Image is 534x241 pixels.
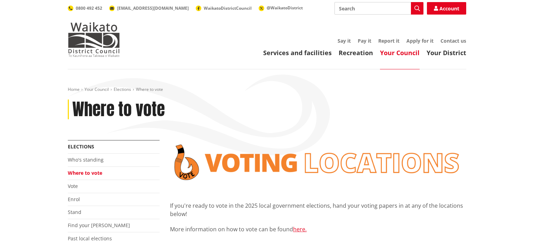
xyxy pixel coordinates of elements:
a: Find your [PERSON_NAME] [68,222,130,229]
a: Who's standing [68,156,104,163]
a: Apply for it [406,37,434,44]
a: Your Council [84,86,109,92]
a: Stand [68,209,81,215]
span: WaikatoDistrictCouncil [204,5,252,11]
a: Contact us [440,37,466,44]
img: Waikato District Council - Te Kaunihera aa Takiwaa o Waikato [68,22,120,57]
a: Where to vote [68,170,102,176]
a: Your Council [380,49,420,57]
p: If you're ready to vote in the 2025 local government elections, hand your voting papers in at any... [170,201,466,218]
p: More information on how to vote can be found [170,225,466,233]
a: @WaikatoDistrict [259,5,303,11]
nav: breadcrumb [68,87,466,93]
a: Your District [427,49,466,57]
span: 0800 492 452 [76,5,102,11]
a: Say it [338,37,351,44]
a: Services and facilities [263,49,332,57]
a: Elections [68,143,94,150]
span: @WaikatoDistrict [267,5,303,11]
a: Account [427,2,466,15]
input: Search input [334,2,423,15]
a: here. [293,225,307,233]
a: Report it [378,37,399,44]
img: voting locations banner [170,140,466,184]
a: WaikatoDistrictCouncil [196,5,252,11]
a: Recreation [339,49,373,57]
a: Elections [114,86,131,92]
a: Enrol [68,196,80,203]
a: [EMAIL_ADDRESS][DOMAIN_NAME] [109,5,189,11]
a: Pay it [358,37,371,44]
h1: Where to vote [72,100,165,120]
span: Where to vote [136,86,163,92]
span: [EMAIL_ADDRESS][DOMAIN_NAME] [117,5,189,11]
a: Vote [68,183,78,189]
a: Home [68,86,80,92]
a: 0800 492 452 [68,5,102,11]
